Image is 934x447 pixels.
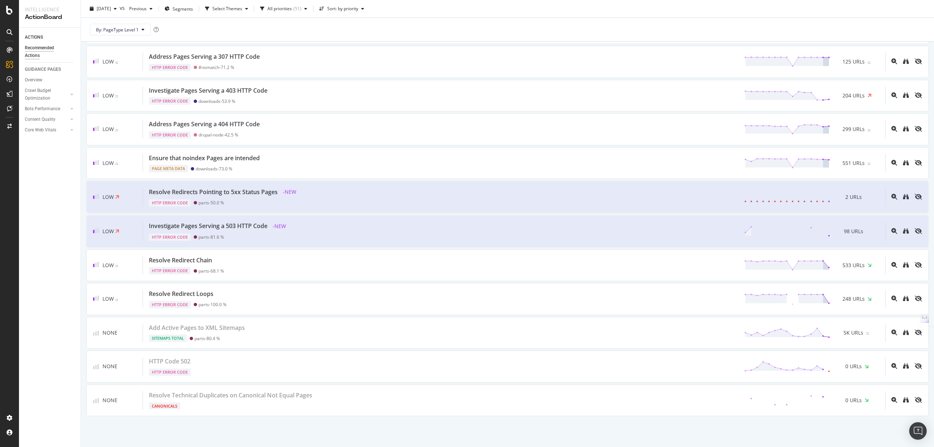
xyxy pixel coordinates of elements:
div: HTTP Error Code [149,97,191,105]
img: Equal [115,62,118,64]
span: Low [103,295,114,302]
div: ACTIONS [25,34,43,41]
div: HTTP Error Code [149,234,191,241]
button: Sort: by priority [316,3,367,15]
img: Equal [868,163,871,165]
span: 533 URLs [842,262,865,269]
span: 2025 Oct. 8th [97,5,111,12]
span: 204 URLs [842,92,865,99]
div: Resolve Technical Duplicates on Canonical Not Equal Pages [149,391,312,400]
span: 5K URLs [844,329,863,336]
span: Low [103,159,114,166]
img: Equal [115,299,118,301]
div: Canonicals [149,402,180,410]
div: parts - 100.0 % [198,302,227,307]
div: eye-slash [915,126,922,132]
a: Crawl Budget Optimization [25,87,68,102]
div: HTTP Error Code [149,64,191,71]
div: Bots Performance [25,105,60,113]
div: Resolve Redirects Pointing to 5xx Status Pages [149,188,278,196]
div: HTTP Error Code [149,369,191,376]
span: 2 URLs [845,193,862,201]
span: Low [103,193,114,200]
button: By: PageType Level 1 [90,24,151,35]
div: eye-slash [915,397,922,403]
a: ACTIONS [25,34,76,41]
span: Previous [126,5,147,12]
div: parts - 50.0 % [198,200,224,205]
div: parts - 68.1 % [198,268,224,274]
a: binoculars [903,193,909,200]
div: binoculars [903,397,909,403]
a: binoculars [903,329,909,336]
span: 551 URLs [842,159,865,167]
span: Low [103,126,114,132]
a: binoculars [903,262,909,269]
div: Address Pages Serving a 307 HTTP Code [149,53,260,61]
div: HTTP Error Code [149,131,191,139]
a: binoculars [903,126,909,132]
div: magnifying-glass-plus [891,262,897,268]
span: 248 URLs [842,295,865,303]
div: Investigate Pages Serving a 503 HTTP Code [149,222,267,230]
img: Equal [115,163,118,165]
span: vs [120,4,126,12]
div: eye-slash [915,58,922,64]
div: Content Quality [25,116,55,123]
div: downloads - 53.9 % [198,99,235,104]
img: Equal [866,332,869,335]
a: binoculars [903,159,909,166]
div: binoculars [903,363,909,369]
span: 0 URLs [845,363,862,370]
div: binoculars [903,160,909,166]
img: Equal [115,129,118,131]
span: Low [103,262,114,269]
span: None [103,397,117,404]
span: 0 URLs [845,397,862,404]
div: Select Themes [212,7,242,11]
button: Previous [126,3,155,15]
div: GUIDANCE PAGES [25,66,61,73]
div: binoculars [903,330,909,335]
div: Core Web Vitals [25,126,56,134]
span: None [103,329,117,336]
div: magnifying-glass-plus [891,228,897,234]
div: Resolve Redirect Chain [149,256,212,265]
div: Address Pages Serving a 404 HTTP Code [149,120,260,128]
div: binoculars [903,126,909,132]
div: downloads - 73.0 % [196,166,232,172]
div: ActionBoard [25,13,75,22]
div: eye-slash [915,296,922,301]
a: Overview [25,76,76,84]
span: 98 URLs [844,228,863,235]
a: GUIDANCE PAGES [25,66,76,73]
span: Low [103,92,114,99]
div: eye-slash [915,160,922,166]
button: Segments [162,3,196,15]
div: Investigate Pages Serving a 403 HTTP Code [149,86,267,95]
a: Recommended Actions [25,44,76,59]
img: Equal [115,95,118,97]
div: Ensure that noindex Pages are intended [149,154,260,162]
div: eye-slash [915,262,922,268]
span: - NEW [270,222,288,231]
div: Intelligence [25,6,75,13]
div: magnifying-glass-plus [891,296,897,301]
div: binoculars [903,92,909,98]
a: binoculars [903,228,909,235]
div: magnifying-glass-plus [891,160,897,166]
button: [DATE] [87,3,120,15]
div: HTTP Error Code [149,301,191,308]
div: drupal-node - 42.5 % [198,132,238,138]
div: Open Intercom Messenger [909,422,927,440]
div: HTTP Error Code [149,199,191,207]
button: Select Themes [202,3,251,15]
div: parts - 80.4 % [194,336,220,341]
div: HTTP Error Code [149,267,191,274]
a: binoculars [903,295,909,302]
div: Sitemaps Total [149,335,187,342]
span: - NEW [281,188,298,196]
div: Page Meta Data [149,165,188,172]
div: Add Active Pages to XML Sitemaps [149,324,245,332]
